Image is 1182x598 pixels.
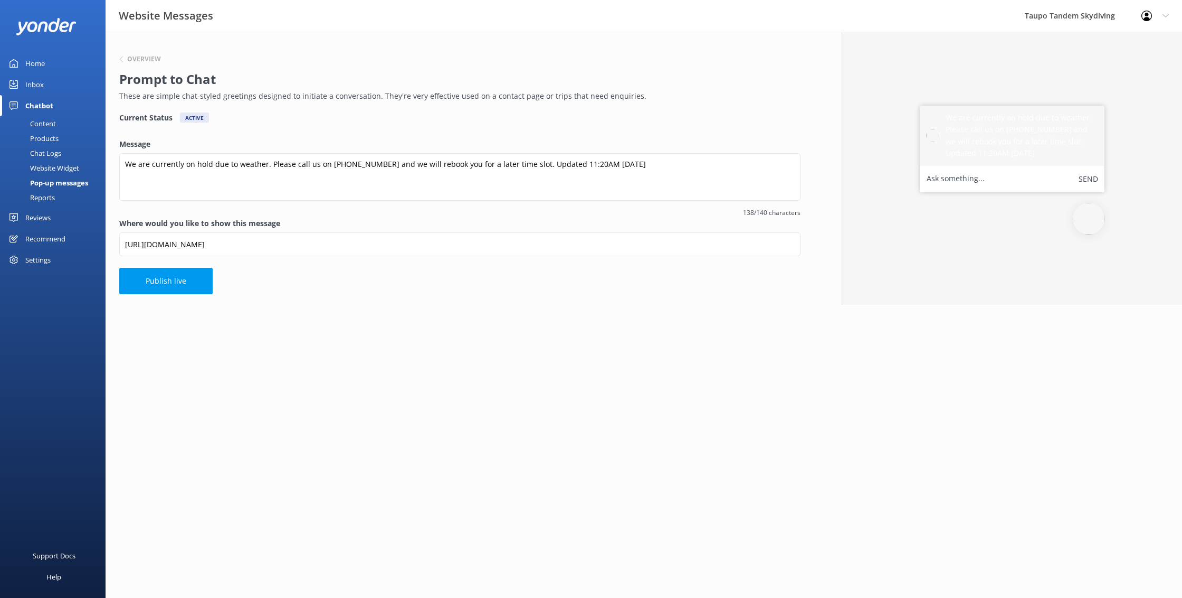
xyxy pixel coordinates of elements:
div: Chatbot [25,95,53,116]
label: Message [119,138,800,150]
textarea: We are currently on hold due to weather. Please call us on [PHONE_NUMBER] and we will rebook you ... [119,153,800,201]
div: Help [46,566,61,587]
img: yonder-white-logo.png [16,18,77,35]
div: Inbox [25,74,44,95]
input: https://www.example.com/page [119,232,800,256]
a: Products [6,131,106,146]
div: Reviews [25,207,51,228]
h4: Current Status [119,113,173,123]
p: These are simple chat-styled greetings designed to initiate a conversation. They're very effectiv... [119,90,795,102]
a: Reports [6,190,106,205]
div: Support Docs [33,545,75,566]
a: Chat Logs [6,146,106,161]
label: Ask something... [927,172,985,186]
h2: Prompt to Chat [119,69,795,89]
div: Settings [25,249,51,270]
div: Home [25,53,45,74]
div: Content [6,116,56,131]
h3: Website Messages [119,7,213,24]
a: Pop-up messages [6,175,106,190]
div: Recommend [25,228,65,249]
div: Reports [6,190,55,205]
label: Where would you like to show this message [119,218,800,229]
div: Products [6,131,59,146]
h6: Overview [127,56,161,62]
h5: We are currently on hold due to weather. Please call us on [PHONE_NUMBER] and we will rebook you ... [946,112,1098,160]
button: Overview [119,56,161,62]
div: Pop-up messages [6,175,88,190]
a: Website Widget [6,161,106,175]
button: Publish live [119,268,213,294]
span: 138/140 characters [119,208,800,218]
button: Send [1079,172,1098,186]
div: Active [180,113,209,123]
a: Content [6,116,106,131]
div: Chat Logs [6,146,61,161]
div: Website Widget [6,161,79,175]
